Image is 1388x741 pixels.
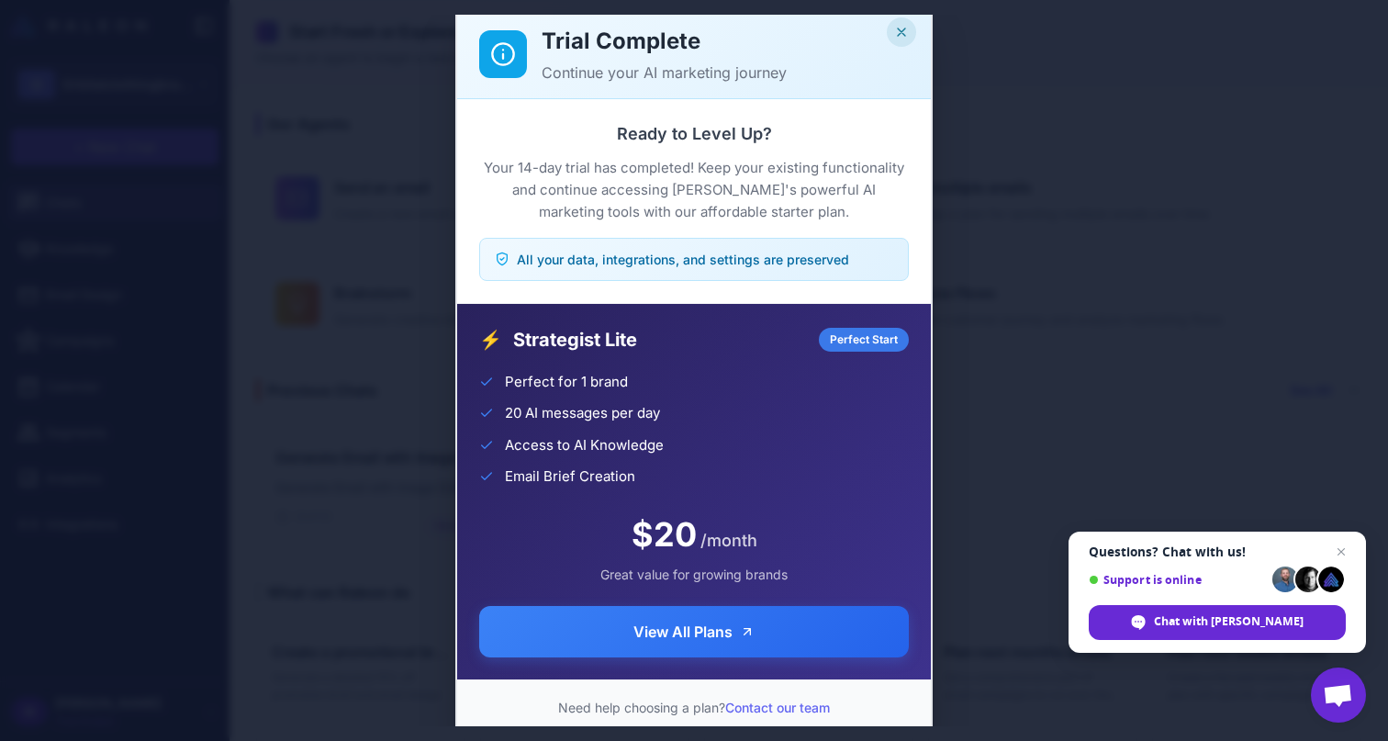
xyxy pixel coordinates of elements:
a: Contact our team [725,700,830,715]
h2: Trial Complete [542,25,909,58]
span: Email Brief Creation [505,466,635,488]
span: $20 [632,510,697,559]
button: Close [887,17,916,47]
p: Need help choosing a plan? [479,698,909,717]
span: Strategist Lite [513,326,808,354]
p: Continue your AI marketing journey [542,62,909,84]
h3: Ready to Level Up? [479,121,909,146]
span: View All Plans [633,621,733,643]
span: Support is online [1089,573,1266,587]
p: Your 14-day trial has completed! Keep your existing functionality and continue accessing [PERSON_... [479,157,909,223]
button: View All Plans [479,606,909,657]
span: Access to AI Knowledge [505,435,664,456]
div: Open chat [1311,668,1366,723]
span: Questions? Chat with us! [1089,545,1346,559]
div: Perfect Start [819,328,909,352]
span: Close chat [1330,541,1352,563]
div: Great value for growing brands [479,565,909,584]
span: 20 AI messages per day [505,403,660,424]
span: All your data, integrations, and settings are preserved [517,250,849,269]
span: Chat with [PERSON_NAME] [1154,613,1304,630]
span: ⚡ [479,326,502,354]
span: /month [700,528,757,553]
div: Chat with Raleon [1089,605,1346,640]
span: Perfect for 1 brand [505,372,628,393]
